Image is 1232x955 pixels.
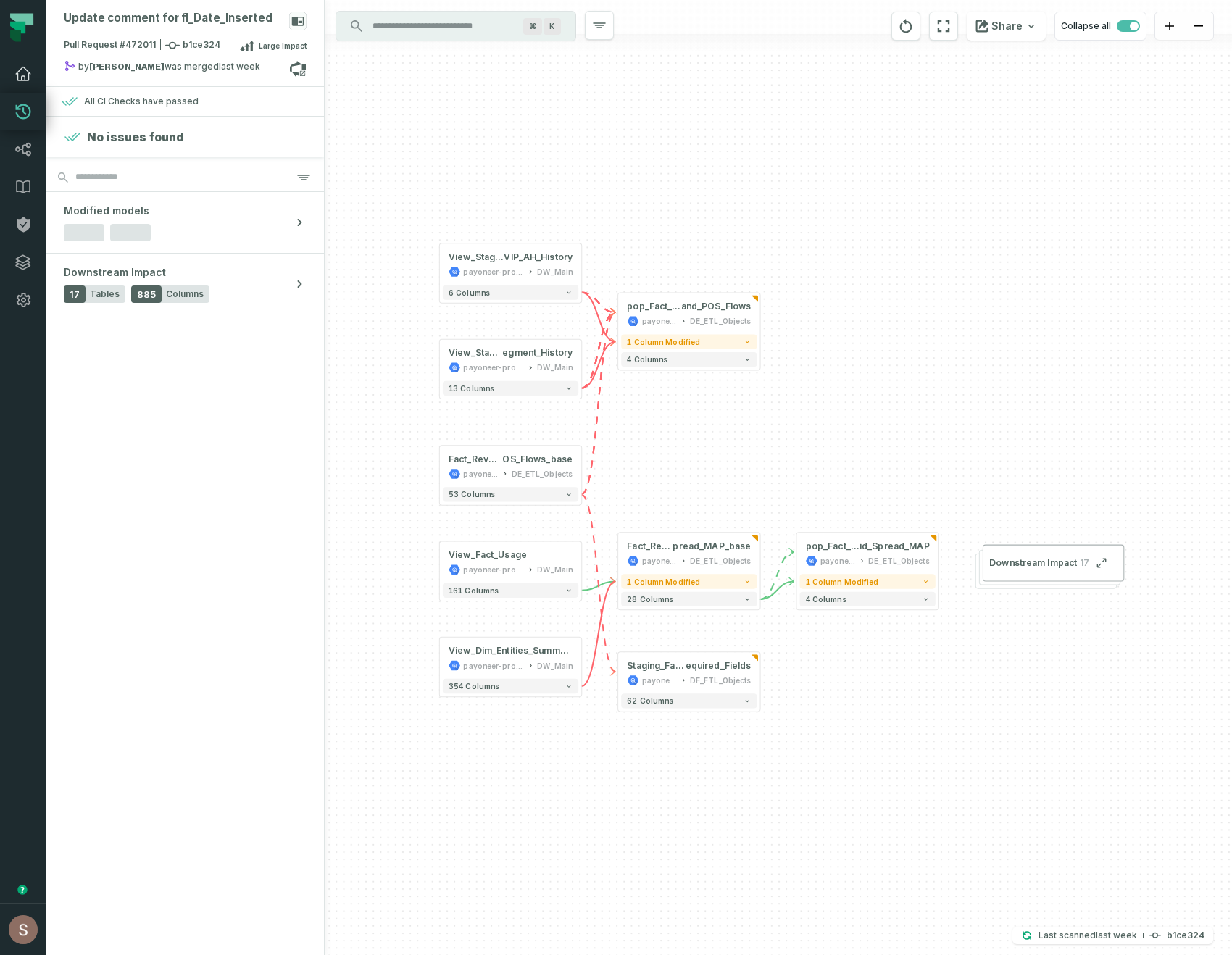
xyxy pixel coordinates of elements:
span: and_POS_Flows [681,301,752,312]
span: 4 columns [627,355,667,364]
span: id_Spread_MAP [860,541,930,552]
div: payoneer-prod-eu-svc-data-016f [820,555,856,567]
span: Press ⌘ + K to focus the search bar [544,18,561,35]
span: equired_Fields [686,659,752,671]
span: egment_History [502,347,573,359]
div: payoneer-prod-eu-svc-data-016f [642,315,678,327]
button: Collapse all [1054,12,1146,41]
div: Update comment for fl_Date_Inserted [64,12,272,25]
div: DW_Main [537,266,573,278]
button: Downstream Impact17Tables885Columns [46,254,324,314]
div: payoneer-prod-eu-svc-data-016f [463,266,523,278]
button: zoom out [1184,12,1213,41]
span: Downstream Impact [989,557,1077,569]
g: Edge from f3404dfd7eed5c1e39c324abe475ea02 to ff4118390b44053c0f15de5ac87fadfe [581,342,615,388]
h4: b1ce324 [1167,931,1204,940]
div: View_Staging_Account_Holder_Value_Segment_History [449,347,573,359]
span: Pull Request #472011 b1ce324 [64,38,220,53]
div: DW_Main [537,564,573,575]
span: 1 column modified [627,577,700,585]
div: by was merged [64,60,289,78]
span: 17 [64,285,86,303]
g: Edge from 6b1acb6aea58a15b868608e5fa11be8e to da6792d6b409ddf9ef435b2f3eed0963 [760,552,794,599]
div: DE_ETL_Objects [512,468,573,480]
span: 62 columns [627,696,673,705]
div: DW_Main [537,659,573,671]
span: pop_Fact_Revenue_ATM_ [627,301,680,312]
p: Last scanned [1039,928,1137,943]
div: pop_Fact_Revenue_Transactions_Bid_Mid_Spread_MAP [806,541,930,552]
button: zoom in [1155,12,1184,41]
span: Modified models [64,204,149,218]
div: payoneer-prod-eu-svc-data-016f [463,564,523,575]
div: View_Dim_Entities_Summary [449,645,573,656]
button: Modified models [46,192,324,253]
g: Edge from 5bf3ded98467be2fb1f4e24f94fb9166 to ff4118390b44053c0f15de5ac87fadfe [581,312,615,494]
div: View_Staging_VIP_AH_History [449,251,573,263]
div: Staging_Fact_Revenue_ATM_and_POS_Flows_Required_Fields [627,659,751,671]
button: Share [967,12,1046,41]
div: DW_Main [537,362,573,373]
h4: No issues found [87,128,184,146]
a: View on azure_repos [289,60,307,78]
div: payoneer-prod-eu-svc-data-016f [463,362,523,373]
button: Downstream Impact17 [983,545,1124,582]
g: Edge from 6b1acb6aea58a15b868608e5fa11be8e to da6792d6b409ddf9ef435b2f3eed0963 [760,582,794,599]
span: 354 columns [449,682,499,691]
span: View_Staging_Account_Holder_Value_S [449,347,502,359]
span: Fact_Revenue_ATM_and_P [449,453,502,464]
span: 53 columns [449,490,495,499]
span: pread_MAP_base [673,541,751,552]
span: Large Impact [259,40,307,51]
div: View_Fact_Usage [449,549,527,561]
img: avatar of Shay Gafniel [9,915,38,944]
span: Downstream Impact [64,265,166,280]
div: DE_ETL_Objects [690,675,751,686]
span: VIP_AH_History [504,251,573,263]
g: Edge from 900e24b273af7072a9adca75c5bdb11a to 6b1acb6aea58a15b868608e5fa11be8e [581,582,615,687]
div: All CI Checks have passed [84,96,199,107]
span: Staging_Fact_Revenue_ATM_and_POS_Flows_R [627,659,685,671]
div: DE_ETL_Objects [690,555,751,567]
span: 1 column modified [806,577,879,585]
div: DE_ETL_Objects [690,315,751,327]
span: 1 column modified [627,338,700,346]
g: Edge from 5bf3ded98467be2fb1f4e24f94fb9166 to e145951a86b70677d8dd61fa1e3b08c2 [581,494,615,671]
div: Tooltip anchor [16,883,29,896]
span: 17 [1077,557,1089,569]
div: pop_Fact_Revenue_ATM_and_POS_Flows [627,301,751,312]
span: 28 columns [627,595,673,604]
strong: Hilla Regev (hillare@payoneer.com) [89,62,165,71]
span: 13 columns [449,384,494,393]
span: 161 columns [449,586,499,595]
span: Tables [90,288,120,300]
span: 885 [131,285,162,303]
relative-time: Aug 17, 2025, 11:54 AM GMT+3 [219,61,260,72]
g: Edge from 96384fe360701f8ecc698da0e595943c to ff4118390b44053c0f15de5ac87fadfe [581,293,615,312]
span: Columns [166,288,204,300]
div: DE_ETL_Objects [868,555,929,567]
div: payoneer-prod-eu-svc-data-016f [463,468,499,480]
div: payoneer-prod-eu-svc-data-016f [463,659,523,671]
button: Last scanned[DATE] 12:01:16 PMb1ce324 [1012,927,1213,944]
span: Press ⌘ + K to focus the search bar [523,18,542,35]
div: payoneer-prod-eu-svc-data-016f [642,675,678,686]
span: 4 columns [806,595,846,604]
span: Fact_Revenue_Transactions_Bid_Mid_S [627,541,673,552]
div: Fact_Revenue_Transactions_Bid_Mid_Spread_MAP_base [627,541,751,552]
span: OS_Flows_base [502,453,573,464]
div: payoneer-prod-eu-svc-data-016f [642,555,678,567]
span: pop_Fact_Revenue_Transactions_Bid_M [806,541,860,552]
div: Fact_Revenue_ATM_and_POS_Flows_base [449,453,573,464]
span: View_Staging_ [449,251,504,263]
relative-time: Aug 17, 2025, 12:01 PM GMT+3 [1096,930,1137,941]
span: 6 columns [449,288,490,296]
g: Edge from 96384fe360701f8ecc698da0e595943c to ff4118390b44053c0f15de5ac87fadfe [581,293,615,342]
